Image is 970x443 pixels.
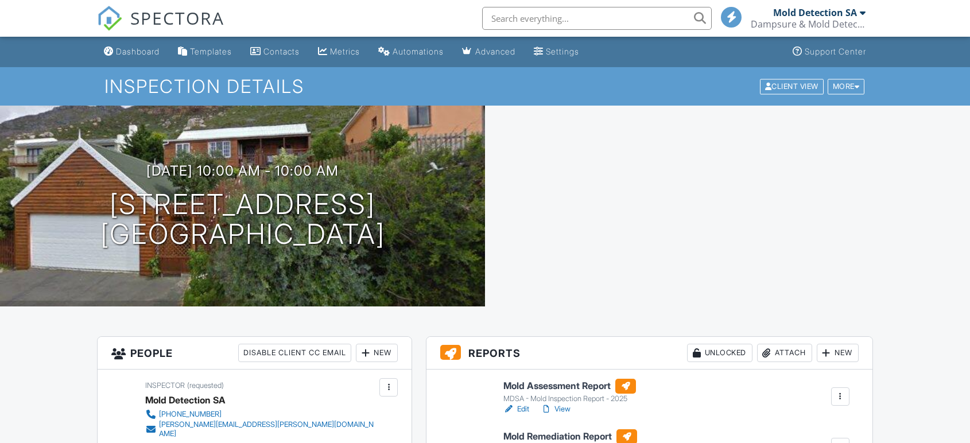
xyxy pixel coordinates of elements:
div: New [817,344,859,362]
a: Support Center [788,41,871,63]
div: Unlocked [687,344,752,362]
span: Inspector [145,381,185,390]
span: (requested) [187,381,224,390]
div: Mold Detection SA [773,7,857,18]
a: Mold Assessment Report MDSA - Mold Inspection Report - 2025 [503,379,636,404]
div: [PHONE_NUMBER] [159,410,222,419]
div: Dashboard [116,46,160,56]
h3: [DATE] 10:00 am - 10:00 am [146,163,339,178]
div: Metrics [330,46,360,56]
span: SPECTORA [130,6,224,30]
a: View [541,403,571,415]
div: Mold Detection SA [145,391,226,409]
div: Disable Client CC Email [238,344,351,362]
a: Client View [759,81,827,90]
a: Templates [173,41,236,63]
div: Contacts [263,46,300,56]
div: Settings [546,46,579,56]
div: More [828,79,865,94]
a: Advanced [457,41,520,63]
a: Settings [529,41,584,63]
a: Metrics [313,41,364,63]
a: Automations (Basic) [374,41,448,63]
h1: Inspection Details [104,76,866,96]
a: Contacts [246,41,304,63]
div: New [356,344,398,362]
div: Attach [757,344,812,362]
img: The Best Home Inspection Software - Spectora [97,6,122,31]
a: Edit [503,403,529,415]
h6: Mold Assessment Report [503,379,636,394]
div: Dampsure & Mold Detection SA [751,18,866,30]
div: Templates [190,46,232,56]
div: [PERSON_NAME][EMAIL_ADDRESS][PERSON_NAME][DOMAIN_NAME] [159,420,377,438]
div: Support Center [805,46,866,56]
h1: [STREET_ADDRESS] [GEOGRAPHIC_DATA] [100,189,385,250]
div: Advanced [475,46,515,56]
div: MDSA - Mold Inspection Report - 2025 [503,394,636,403]
h3: People [98,337,412,370]
input: Search everything... [482,7,712,30]
a: Dashboard [99,41,164,63]
div: Client View [760,79,824,94]
h3: Reports [426,337,872,370]
a: [PHONE_NUMBER] [145,409,377,420]
a: SPECTORA [97,15,224,40]
a: [PERSON_NAME][EMAIL_ADDRESS][PERSON_NAME][DOMAIN_NAME] [145,420,377,438]
div: Automations [393,46,444,56]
